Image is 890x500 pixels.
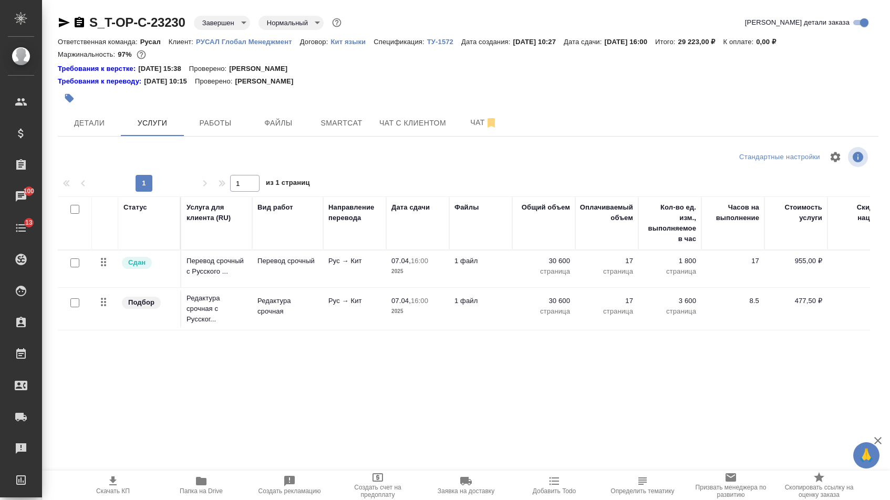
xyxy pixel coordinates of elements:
[58,87,81,110] button: Добавить тэг
[581,256,633,266] p: 17
[848,147,870,167] span: Посмотреть информацию
[485,117,498,129] svg: Отписаться
[58,16,70,29] button: Скопировать ссылку для ЯМессенджера
[422,471,510,500] button: Заявка на доставку
[833,296,885,306] p: 0 %
[564,38,604,46] p: Дата сдачи:
[374,38,427,46] p: Спецификация:
[258,487,321,495] span: Создать рекламацию
[180,487,223,495] span: Папка на Drive
[128,257,146,268] p: Сдан
[253,117,304,130] span: Файлы
[194,16,250,30] div: Завершен
[73,16,86,29] button: Скопировать ссылку
[454,202,479,213] div: Файлы
[266,176,310,192] span: из 1 страниц
[391,266,444,277] p: 2025
[644,306,696,317] p: страница
[258,16,324,30] div: Завершен
[58,76,144,87] div: Нажми, чтобы открыть папку с инструкцией
[330,38,374,46] p: Кит языки
[3,215,39,241] a: 13
[707,202,759,223] div: Часов на выполнение
[581,266,633,277] p: страница
[518,266,570,277] p: страница
[701,251,764,287] td: 17
[833,256,885,266] p: 0 %
[134,48,148,61] button: 654.48 RUB;
[411,257,428,265] p: 16:00
[379,117,446,130] span: Чат с клиентом
[128,297,154,308] p: Подбор
[391,202,430,213] div: Дата сдачи
[580,202,633,223] div: Оплачиваемый объем
[58,38,140,46] p: Ответственная команда:
[96,487,130,495] span: Скачать КП
[454,296,507,306] p: 1 файл
[138,64,189,74] p: [DATE] 15:38
[196,38,300,46] p: РУСАЛ Глобал Менеджмент
[58,64,138,74] a: Требования к верстке:
[756,38,784,46] p: 0,00 ₽
[199,18,237,27] button: Завершен
[300,38,331,46] p: Договор:
[770,256,822,266] p: 955,00 ₽
[64,117,115,130] span: Детали
[157,471,245,500] button: Папка на Drive
[58,76,144,87] a: Требования к переводу:
[330,37,374,46] a: Кит языки
[391,257,411,265] p: 07.04,
[853,442,879,468] button: 🙏
[644,202,696,244] div: Кол-во ед. изм., выполняемое в час
[823,144,848,170] span: Настроить таблицу
[770,296,822,306] p: 477,50 ₽
[427,38,461,46] p: ТУ-1572
[189,64,230,74] p: Проверено:
[69,471,157,500] button: Скачать КП
[169,38,196,46] p: Клиент:
[235,76,301,87] p: [PERSON_NAME]
[328,296,381,306] p: Рус → Кит
[454,256,507,266] p: 1 файл
[127,117,178,130] span: Услуги
[438,487,494,495] span: Заявка на доставку
[644,266,696,277] p: страница
[427,37,461,46] a: ТУ-1572
[144,76,195,87] p: [DATE] 10:15
[190,117,241,130] span: Работы
[644,296,696,306] p: 3 600
[391,297,411,305] p: 07.04,
[581,306,633,317] p: страница
[264,18,311,27] button: Нормальный
[58,64,138,74] div: Нажми, чтобы открыть папку с инструкцией
[833,202,885,223] div: Скидка / наценка
[701,290,764,327] td: 8.5
[678,38,723,46] p: 29 223,00 ₽
[723,38,757,46] p: К оплате:
[328,202,381,223] div: Направление перевода
[257,256,318,266] p: Перевод срочный
[118,50,134,58] p: 97%
[123,202,147,213] div: Статус
[775,471,863,500] button: Скопировать ссылку на оценку заказа
[140,38,169,46] p: Русал
[737,149,823,165] div: split button
[459,116,509,129] span: Чат
[411,297,428,305] p: 16:00
[533,487,576,495] span: Добавить Todo
[745,17,850,28] span: [PERSON_NAME] детали заказа
[229,64,295,74] p: [PERSON_NAME]
[781,484,857,498] span: Скопировать ссылку на оценку заказа
[518,296,570,306] p: 30 600
[857,444,875,466] span: 🙏
[391,306,444,317] p: 2025
[518,256,570,266] p: 30 600
[334,471,422,500] button: Создать счет на предоплату
[340,484,416,498] span: Создать счет на предоплату
[610,487,674,495] span: Определить тематику
[513,38,564,46] p: [DATE] 10:27
[770,202,822,223] div: Стоимость услуги
[58,50,118,58] p: Маржинальность:
[328,256,381,266] p: Рус → Кит
[257,202,293,213] div: Вид работ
